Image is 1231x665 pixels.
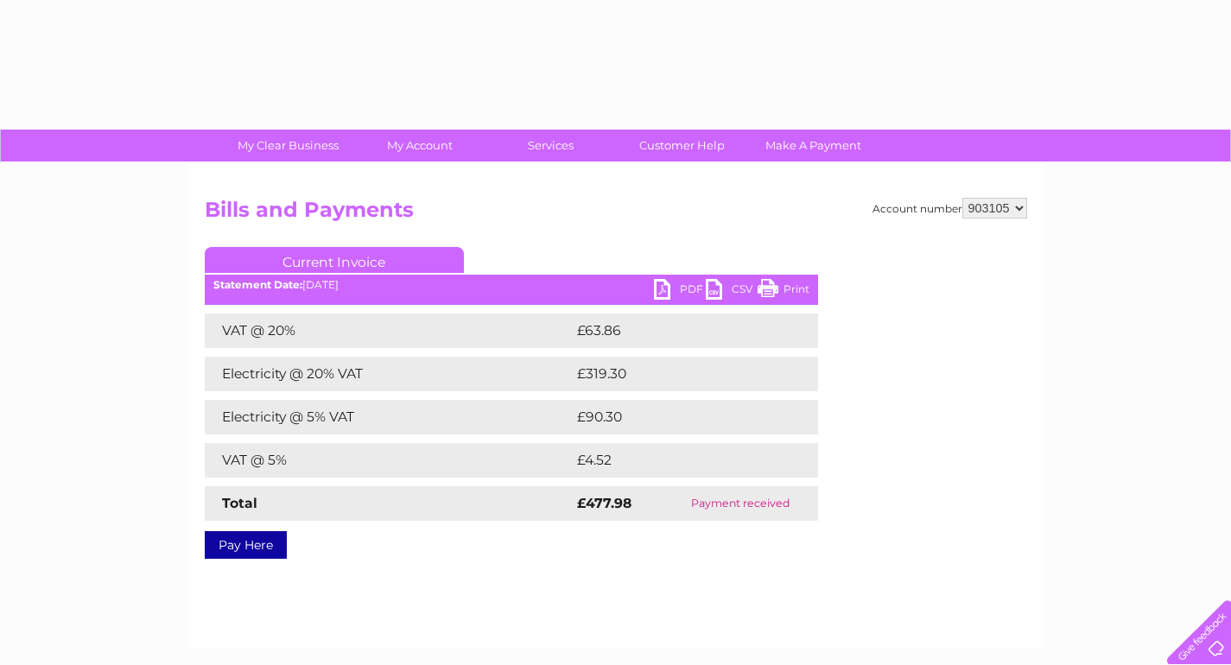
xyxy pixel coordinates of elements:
td: £90.30 [573,400,784,434]
a: My Account [348,130,491,161]
a: Customer Help [611,130,753,161]
a: Pay Here [205,531,287,559]
b: Statement Date: [213,278,302,291]
div: [DATE] [205,279,818,291]
td: £63.86 [573,313,784,348]
a: My Clear Business [217,130,359,161]
a: Services [479,130,622,161]
td: Payment received [663,486,818,521]
h2: Bills and Payments [205,198,1027,231]
td: VAT @ 5% [205,443,573,478]
div: Account number [872,198,1027,218]
a: Print [758,279,809,304]
td: Electricity @ 5% VAT [205,400,573,434]
td: £319.30 [573,357,786,391]
a: Make A Payment [742,130,885,161]
a: Current Invoice [205,247,464,273]
strong: £477.98 [577,495,631,511]
a: CSV [706,279,758,304]
strong: Total [222,495,257,511]
td: VAT @ 20% [205,313,573,348]
a: PDF [654,279,706,304]
td: Electricity @ 20% VAT [205,357,573,391]
td: £4.52 [573,443,777,478]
